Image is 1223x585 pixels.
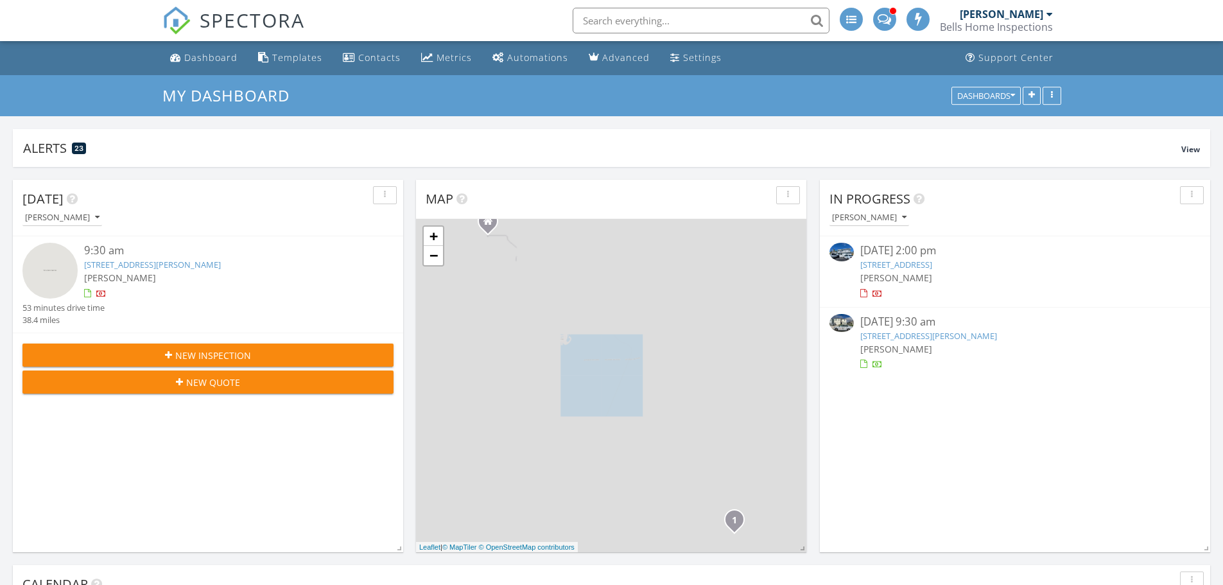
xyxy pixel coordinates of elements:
[1181,144,1200,155] span: View
[162,6,191,35] img: The Best Home Inspection Software - Spectora
[338,46,406,70] a: Contacts
[584,46,655,70] a: Advanced
[272,51,322,64] div: Templates
[426,190,453,207] span: Map
[978,51,1054,64] div: Support Center
[860,314,1170,330] div: [DATE] 9:30 am
[186,376,240,389] span: New Quote
[960,46,1059,70] a: Support Center
[437,51,472,64] div: Metrics
[84,243,363,259] div: 9:30 am
[665,46,727,70] a: Settings
[419,543,440,551] a: Leaflet
[860,343,932,355] span: [PERSON_NAME]
[829,243,1201,300] a: [DATE] 2:00 pm [STREET_ADDRESS] [PERSON_NAME]
[22,209,102,227] button: [PERSON_NAME]
[507,51,568,64] div: Automations
[22,314,105,326] div: 38.4 miles
[23,139,1181,157] div: Alerts
[940,21,1053,33] div: Bells Home Inspections
[74,144,83,153] span: 23
[442,543,477,551] a: © MapTiler
[175,349,251,362] span: New Inspection
[22,371,394,394] button: New Quote
[416,542,578,553] div: |
[829,190,910,207] span: In Progress
[416,46,477,70] a: Metrics
[602,51,650,64] div: Advanced
[829,314,1201,371] a: [DATE] 9:30 am [STREET_ADDRESS][PERSON_NAME] [PERSON_NAME]
[683,51,722,64] div: Settings
[487,46,573,70] a: Automations (Advanced)
[84,259,221,270] a: [STREET_ADDRESS][PERSON_NAME]
[22,243,78,298] img: streetview
[253,46,327,70] a: Templates
[22,344,394,367] button: New Inspection
[829,314,854,333] img: 9552486%2Fcover_photos%2F8M4hbNow0svBgGGc1QmP%2Fsmall.jpg
[829,243,854,261] img: 9531694%2Fcover_photos%2FcYeA4kggntmQ6qtT4KNc%2Fsmall.jpg
[22,243,394,326] a: 9:30 am [STREET_ADDRESS][PERSON_NAME] [PERSON_NAME] 53 minutes drive time 38.4 miles
[573,8,829,33] input: Search everything...
[162,17,305,44] a: SPECTORA
[860,243,1170,259] div: [DATE] 2:00 pm
[184,51,238,64] div: Dashboard
[424,227,443,246] a: Zoom in
[732,516,737,525] i: 1
[957,91,1015,100] div: Dashboards
[200,6,305,33] span: SPECTORA
[860,330,997,342] a: [STREET_ADDRESS][PERSON_NAME]
[860,272,932,284] span: [PERSON_NAME]
[960,8,1043,21] div: [PERSON_NAME]
[22,302,105,314] div: 53 minutes drive time
[479,543,575,551] a: © OpenStreetMap contributors
[165,46,243,70] a: Dashboard
[358,51,401,64] div: Contacts
[25,213,100,222] div: [PERSON_NAME]
[488,221,496,229] div: 4590 Ulmerton Road Suite 116, CLEARWATER FL 33762-5471
[22,190,64,207] span: [DATE]
[832,213,906,222] div: [PERSON_NAME]
[424,246,443,265] a: Zoom out
[951,87,1021,105] button: Dashboards
[162,85,300,106] a: My Dashboard
[84,272,156,284] span: [PERSON_NAME]
[860,259,932,270] a: [STREET_ADDRESS]
[734,520,742,527] div: 10619 Eustis Dr, Parrish, FL 34219
[829,209,909,227] button: [PERSON_NAME]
